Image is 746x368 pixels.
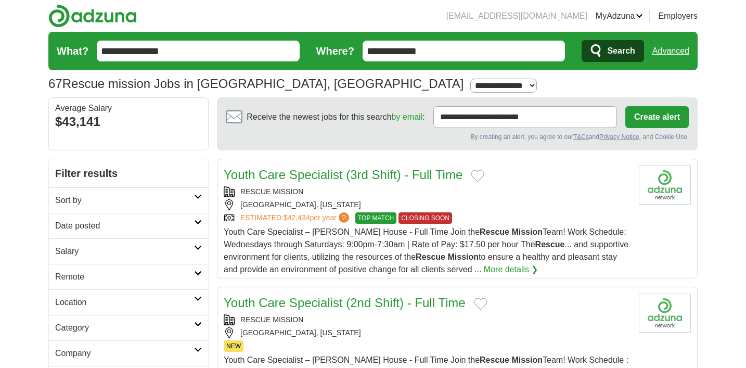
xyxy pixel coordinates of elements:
a: Category [49,315,208,340]
strong: Rescue [480,227,509,236]
div: RESCUE MISSION [224,186,631,197]
a: Company [49,340,208,366]
span: Youth Care Specialist – [PERSON_NAME] House - Full Time Join the Team! Work Schedule: Wednesdays ... [224,227,628,274]
h2: Remote [55,271,194,283]
span: TOP MATCH [355,212,396,224]
img: Company logo [639,294,691,333]
a: MyAdzuna [596,10,644,22]
h2: Date posted [55,220,194,232]
a: Salary [49,238,208,264]
a: ESTIMATED:$42,434per year? [240,212,351,224]
span: 67 [48,74,62,93]
h2: Company [55,347,194,360]
span: CLOSING SOON [398,212,452,224]
h2: Salary [55,245,194,258]
button: Add to favorite jobs [471,170,484,182]
a: More details ❯ [484,263,538,276]
strong: Mission [511,356,543,364]
a: Youth Care Specialist (2nd Shift) - Full Time [224,296,466,310]
li: [EMAIL_ADDRESS][DOMAIN_NAME] [446,10,587,22]
a: Remote [49,264,208,289]
strong: Mission [447,252,479,261]
span: $42,434 [284,213,310,222]
div: Average Salary [55,104,202,112]
a: Privacy Notice [599,133,639,141]
a: Youth Care Specialist (3rd Shift) - Full Time [224,168,462,182]
h2: Sort by [55,194,194,207]
span: ? [339,212,349,223]
button: Add to favorite jobs [474,298,487,310]
span: Receive the newest jobs for this search : [247,111,425,123]
label: What? [57,43,88,59]
span: Search [607,41,635,61]
a: Employers [658,10,698,22]
a: Date posted [49,213,208,238]
strong: Rescue [416,252,445,261]
div: $43,141 [55,112,202,131]
strong: Rescue [535,240,565,249]
span: NEW [224,340,243,352]
button: Search [582,40,644,62]
h2: Category [55,322,194,334]
div: RESCUE MISSION [224,314,631,325]
a: Sort by [49,187,208,213]
div: [GEOGRAPHIC_DATA], [US_STATE] [224,199,631,210]
img: Company logo [639,166,691,205]
a: T&Cs [573,133,589,141]
strong: Rescue [480,356,509,364]
h2: Filter results [49,159,208,187]
h2: Location [55,296,194,309]
div: By creating an alert, you agree to our and , and Cookie Use. [226,132,689,142]
strong: Mission [511,227,543,236]
a: by email [392,112,423,121]
label: Where? [316,43,354,59]
img: Adzuna logo [48,4,137,28]
a: Advanced [652,41,689,61]
button: Create alert [625,106,689,128]
div: [GEOGRAPHIC_DATA], [US_STATE] [224,327,631,338]
h1: Rescue mission Jobs in [GEOGRAPHIC_DATA], [GEOGRAPHIC_DATA] [48,77,464,91]
a: Location [49,289,208,315]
